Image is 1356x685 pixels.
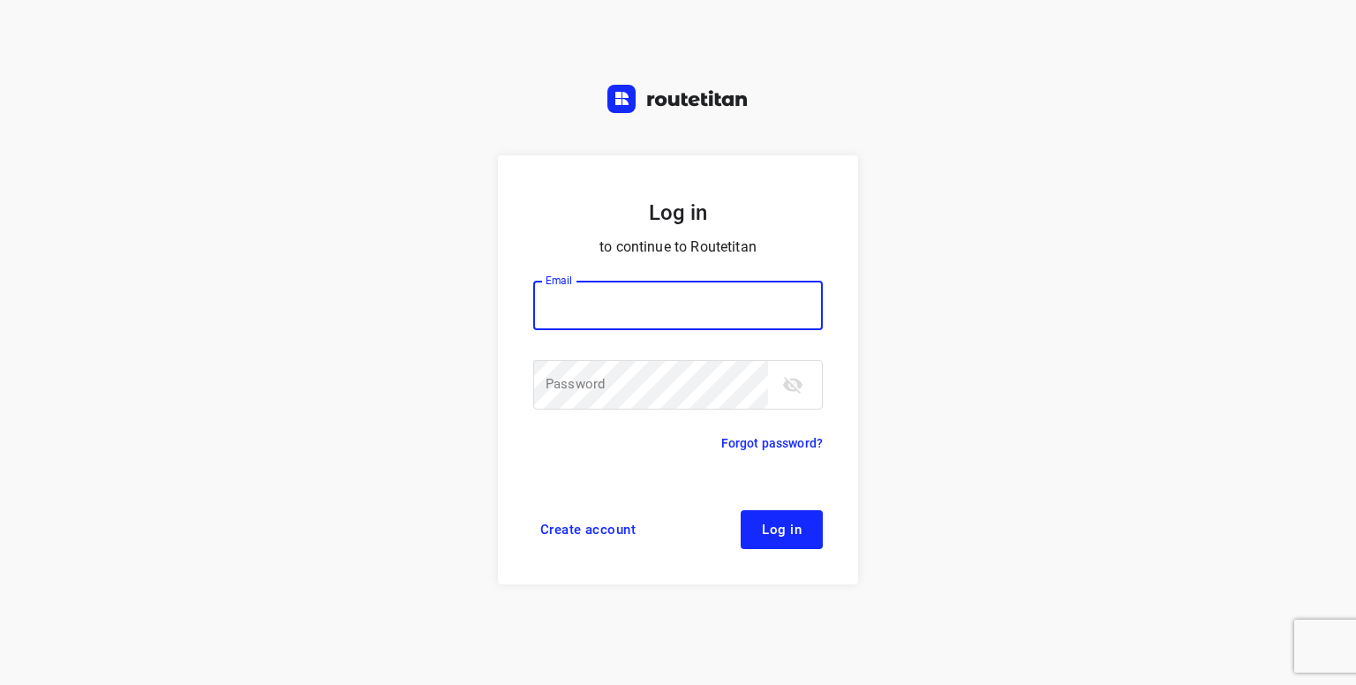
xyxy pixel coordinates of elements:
h5: Log in [533,198,823,228]
p: to continue to Routetitan [533,235,823,260]
button: toggle password visibility [775,367,810,403]
a: Create account [533,510,643,549]
span: Log in [762,523,802,537]
span: Create account [540,523,636,537]
img: Routetitan [607,85,749,113]
button: Log in [741,510,823,549]
a: Routetitan [607,85,749,117]
a: Forgot password? [721,433,823,454]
